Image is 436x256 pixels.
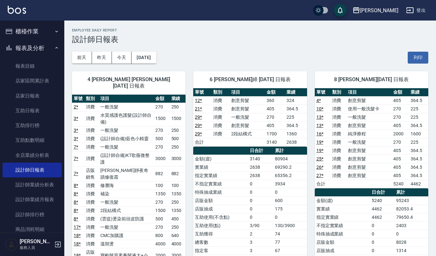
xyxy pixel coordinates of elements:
[370,188,395,197] th: 日合計
[331,155,346,163] td: 消費
[331,113,346,121] td: 消費
[3,133,62,148] a: 互助點數明細
[230,88,265,97] th: 項目
[154,198,170,206] td: 270
[154,240,170,248] td: 4000
[99,111,153,126] td: 水質感護色護髮(設計師自備)
[3,73,62,88] a: 店家區間累計表
[265,130,285,138] td: 1700
[248,163,273,171] td: 2638
[99,190,153,198] td: 補染
[84,166,99,181] td: 店販銷售
[170,151,186,166] td: 3000
[193,88,307,147] table: a dense table
[273,196,307,205] td: 600
[360,6,398,14] div: [PERSON_NAME]
[409,105,428,113] td: 225
[248,238,273,246] td: 3
[99,151,153,166] td: (設計師自備)KT歌薇微整護
[273,180,307,188] td: 3934
[370,246,395,255] td: 0
[273,147,307,155] th: 累計
[193,205,248,213] td: 店販抽成
[346,105,391,113] td: 使用一般洗髮卡
[273,188,307,196] td: 0
[170,215,186,223] td: 450
[230,105,265,113] td: 創意剪髮
[273,221,307,230] td: 130/3900
[392,88,409,97] th: 金額
[170,181,186,190] td: 100
[84,143,99,151] td: 消費
[392,180,409,188] td: 5240
[154,181,170,190] td: 100
[248,155,273,163] td: 3140
[154,231,170,240] td: 800
[3,59,62,73] a: 報表目錄
[392,163,409,171] td: 405
[265,121,285,130] td: 405
[193,180,248,188] td: 不指定實業績
[230,130,265,138] td: 2段結構式
[315,180,331,188] td: 合計
[3,192,62,207] a: 設計師業績月報表
[346,163,391,171] td: 創意剪髮
[99,166,153,181] td: [PERSON_NAME]靜夜奇蹟修復霜
[170,103,186,111] td: 250
[72,28,428,32] h2: Employee Daily Report
[392,121,409,130] td: 405
[409,130,428,138] td: 1600
[346,138,391,146] td: 一般洗髮
[265,113,285,121] td: 270
[409,138,428,146] td: 225
[315,221,370,230] td: 不指定實業績
[170,95,186,103] th: 業績
[99,126,153,134] td: 一般洗髮
[193,171,248,180] td: 指定實業績
[331,121,346,130] td: 消費
[154,166,170,181] td: 882
[99,181,153,190] td: 修瀏海
[154,143,170,151] td: 270
[84,206,99,215] td: 消費
[392,138,409,146] td: 270
[395,196,428,205] td: 95243
[392,146,409,155] td: 405
[193,188,248,196] td: 特殊抽成業績
[84,198,99,206] td: 消費
[80,76,178,89] span: 4 [PERSON_NAME] [PERSON_NAME] [DATE] 日報表
[409,121,428,130] td: 364.5
[170,240,186,248] td: 4000
[3,23,62,40] button: 櫃檯作業
[346,130,391,138] td: 純淨療程
[193,221,248,230] td: 互助使用(點)
[84,215,99,223] td: 消費
[322,76,421,83] span: 8 [PERSON_NAME][DATE] 日報表
[409,171,428,180] td: 364.5
[331,88,346,97] th: 類別
[248,213,273,221] td: 0
[248,205,273,213] td: 0
[99,103,153,111] td: 一般洗髮
[230,96,265,105] td: 創意剪髮
[154,95,170,103] th: 金額
[265,88,285,97] th: 金額
[331,105,346,113] td: 消費
[212,121,230,130] td: 消費
[84,231,99,240] td: 消費
[395,213,428,221] td: 79650.4
[346,146,391,155] td: 創意剪髮
[3,163,62,177] a: 設計師日報表
[154,103,170,111] td: 270
[392,105,409,113] td: 270
[154,126,170,134] td: 270
[170,134,186,143] td: 500
[331,138,346,146] td: 消費
[170,206,186,215] td: 1350
[248,188,273,196] td: 0
[154,223,170,231] td: 270
[273,155,307,163] td: 80904
[193,213,248,221] td: 互助使用(不含點)
[84,126,99,134] td: 消費
[72,35,428,44] h3: 設計師日報表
